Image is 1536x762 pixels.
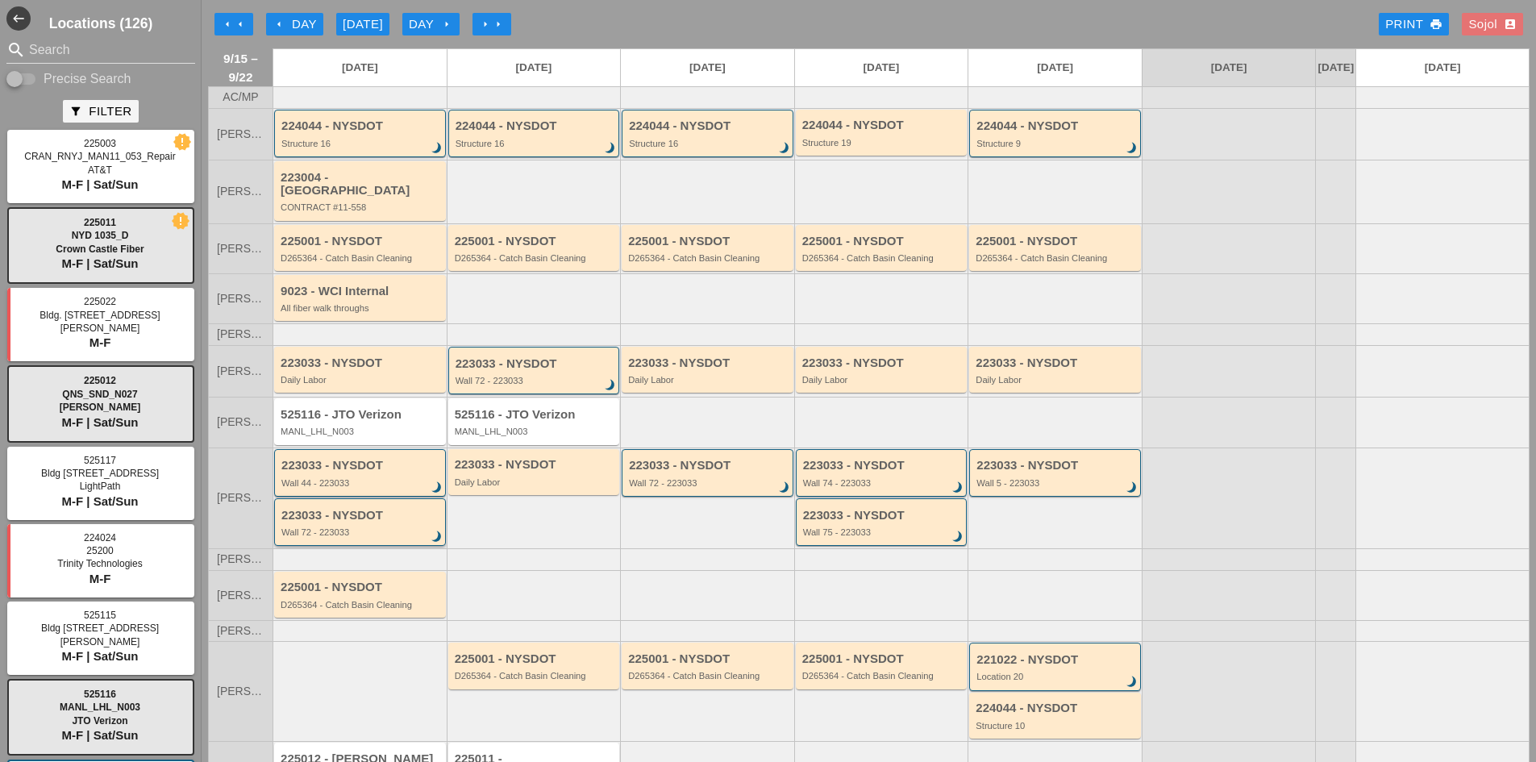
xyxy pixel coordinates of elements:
div: 225001 - NYSDOT [802,235,964,248]
span: M-F [89,572,111,585]
span: M-F | Sat/Sun [61,494,138,508]
div: 224044 - NYSDOT [456,119,615,133]
div: 223033 - NYSDOT [628,356,789,370]
div: Wall 44 - 223033 [281,478,441,488]
span: M-F [89,335,111,349]
a: Print [1379,13,1449,35]
div: Structure 9 [976,139,1136,148]
div: D265364 - Catch Basin Cleaning [281,600,442,610]
span: JTO Verizon [72,715,127,727]
a: [DATE] [447,49,621,86]
span: [PERSON_NAME] [217,553,264,565]
div: 224044 - NYSDOT [629,119,789,133]
div: MANL_LHL_N003 [455,427,616,436]
div: Print [1385,15,1442,34]
div: 525116 - JTO Verizon [455,408,616,422]
i: arrow_right [479,18,492,31]
i: new_releases [173,214,188,228]
span: [PERSON_NAME] [217,243,264,255]
span: 224024 [84,532,116,543]
span: M-F | Sat/Sun [61,728,138,742]
div: 9023 - WCI Internal [281,285,442,298]
i: arrow_left [234,18,247,31]
div: 223033 - NYSDOT [976,356,1137,370]
div: 223033 - NYSDOT [803,509,963,523]
div: D265364 - Catch Basin Cleaning [281,253,442,263]
i: search [6,40,26,60]
button: Filter [63,100,138,123]
span: LightPath [80,481,121,492]
a: [DATE] [1316,49,1355,86]
button: Sojol [1462,13,1523,35]
div: 225001 - NYSDOT [455,235,616,248]
div: Daily Labor [281,375,442,385]
span: Bldg [STREET_ADDRESS] [41,468,159,479]
span: [PERSON_NAME] [217,365,264,377]
i: brightness_3 [949,479,967,497]
div: Day [409,15,453,34]
span: [PERSON_NAME] [60,402,141,413]
div: Structure 16 [629,139,789,148]
div: Day [273,15,317,34]
span: Bldg [STREET_ADDRESS] [41,623,159,634]
a: [DATE] [1356,49,1529,86]
div: D265364 - Catch Basin Cleaning [455,671,616,681]
span: 525116 [84,689,116,700]
i: print [1430,18,1442,31]
i: brightness_3 [776,139,793,157]
div: 225001 - NYSDOT [976,235,1137,248]
div: D265364 - Catch Basin Cleaning [628,671,789,681]
i: brightness_3 [776,479,793,497]
div: 221022 - NYSDOT [976,653,1136,667]
i: arrow_left [221,18,234,31]
span: QNS_SND_N027 [62,389,137,400]
div: 223033 - NYSDOT [455,458,616,472]
i: brightness_3 [601,139,619,157]
span: AT&T [88,164,112,176]
span: [PERSON_NAME] [217,185,264,198]
div: Daily Labor [976,375,1137,385]
div: D265364 - Catch Basin Cleaning [802,671,964,681]
div: MANL_LHL_N003 [281,427,442,436]
span: NYD 1035_D [72,230,129,241]
div: Wall 74 - 223033 [803,478,963,488]
div: 225001 - NYSDOT [455,652,616,666]
span: [PERSON_NAME] [217,589,264,602]
span: CRAN_RNYJ_MAN11_053_Repair [24,151,175,162]
div: Structure 16 [281,139,441,148]
div: 225001 - NYSDOT [628,235,789,248]
span: M-F | Sat/Sun [61,256,138,270]
button: [DATE] [336,13,389,35]
button: Move Back 1 Week [214,13,253,35]
span: AC/MP [223,91,258,103]
i: brightness_3 [949,528,967,546]
div: 225001 - NYSDOT [281,235,442,248]
a: [DATE] [795,49,968,86]
div: Daily Labor [455,477,616,487]
i: arrow_left [273,18,285,31]
i: brightness_3 [1123,139,1141,157]
label: Precise Search [44,71,131,87]
span: [PERSON_NAME] [217,416,264,428]
span: [PERSON_NAME] [217,328,264,340]
div: [DATE] [343,15,383,34]
i: brightness_3 [428,479,446,497]
i: brightness_3 [428,139,446,157]
div: D265364 - Catch Basin Cleaning [455,253,616,263]
span: Trinity Technologies [57,558,142,569]
span: [PERSON_NAME] [60,323,140,334]
span: MANL_LHL_N003 [60,702,140,713]
span: M-F | Sat/Sun [61,649,138,663]
input: Search [29,37,173,63]
i: arrow_right [440,18,453,31]
i: arrow_right [492,18,505,31]
div: 223033 - NYSDOT [281,459,441,473]
div: 225001 - NYSDOT [628,652,789,666]
i: brightness_3 [428,528,446,546]
div: 224044 - NYSDOT [802,119,964,132]
i: brightness_3 [1123,479,1141,497]
div: Structure 16 [456,139,615,148]
div: Wall 72 - 223033 [281,527,441,537]
span: Crown Castle Fiber [56,244,144,255]
div: CONTRACT #11-558 [281,202,442,212]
